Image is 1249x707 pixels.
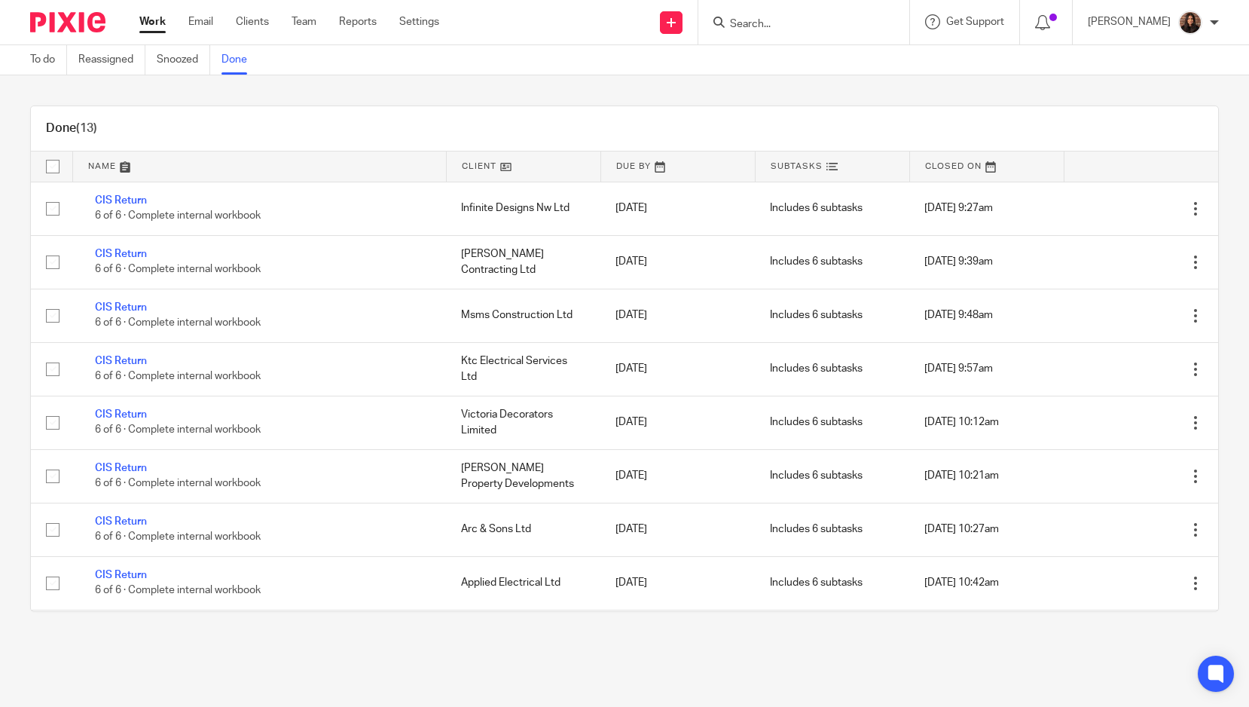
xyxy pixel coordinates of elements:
span: 6 of 6 · Complete internal workbook [95,265,261,275]
a: Email [188,14,213,29]
span: Includes 6 subtasks [770,203,863,213]
h1: Done [46,121,97,136]
span: 6 of 6 · Complete internal workbook [95,318,261,329]
img: Headshot.jpg [1178,11,1202,35]
a: CIS Return [95,570,147,580]
span: Includes 6 subtasks [770,256,863,267]
td: [DATE] [600,342,755,396]
td: [DATE] 10:21am [909,449,1064,503]
td: [DATE] [600,449,755,503]
span: (13) [76,122,97,134]
td: [DATE] [600,182,755,235]
td: [DATE] 10:27am [909,503,1064,556]
a: CIS Return [95,195,147,206]
p: [PERSON_NAME] [1088,14,1171,29]
span: Includes 6 subtasks [770,577,863,588]
td: Applied Electrical Ltd [446,556,600,610]
td: Arc & Sons Ltd [446,503,600,556]
td: [DATE] 9:39am [909,235,1064,289]
td: [DATE] [600,235,755,289]
td: Ktc Electrical Services Ltd [446,342,600,396]
td: Victoria Decorators Limited [446,396,600,449]
span: 6 of 6 · Complete internal workbook [95,479,261,489]
span: 6 of 6 · Complete internal workbook [95,425,261,436]
span: Subtasks [771,162,823,170]
a: CIS Return [95,409,147,420]
a: Settings [399,14,439,29]
span: 6 of 6 · Complete internal workbook [95,532,261,543]
td: [DATE] 1:13pm [909,610,1064,663]
a: CIS Return [95,302,147,313]
a: Snoozed [157,45,210,75]
td: [PERSON_NAME] Contracting Ltd [446,235,600,289]
a: Reassigned [78,45,145,75]
td: [DATE] [600,503,755,556]
span: Includes 6 subtasks [770,417,863,427]
a: Clients [236,14,269,29]
img: Pixie [30,12,105,32]
a: CIS Return [95,463,147,473]
span: 6 of 6 · Complete internal workbook [95,586,261,596]
td: Dab Passive Fire Protection Specialists Ltd [446,610,600,663]
a: CIS Return [95,356,147,366]
span: Includes 6 subtasks [770,310,863,320]
a: CIS Return [95,249,147,259]
td: Msms Construction Ltd [446,289,600,342]
a: Team [292,14,316,29]
span: Includes 6 subtasks [770,470,863,481]
td: [DATE] 10:42am [909,556,1064,610]
td: [DATE] 9:27am [909,182,1064,235]
td: [DATE] [600,396,755,449]
td: [DATE] 9:48am [909,289,1064,342]
a: Reports [339,14,377,29]
td: Infinite Designs Nw Ltd [446,182,600,235]
span: 6 of 6 · Complete internal workbook [95,211,261,222]
span: Get Support [946,17,1004,27]
td: [DATE] 10:12am [909,396,1064,449]
a: To do [30,45,67,75]
input: Search [728,18,864,32]
span: 6 of 6 · Complete internal workbook [95,372,261,382]
a: Work [139,14,166,29]
a: CIS Return [95,516,147,527]
td: [DATE] [600,556,755,610]
span: Includes 6 subtasks [770,524,863,534]
td: [PERSON_NAME] Property Developments [446,449,600,503]
span: Includes 6 subtasks [770,363,863,374]
td: [DATE] [600,289,755,342]
td: [DATE] 9:57am [909,342,1064,396]
a: Done [221,45,258,75]
td: [DATE] [600,610,755,663]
